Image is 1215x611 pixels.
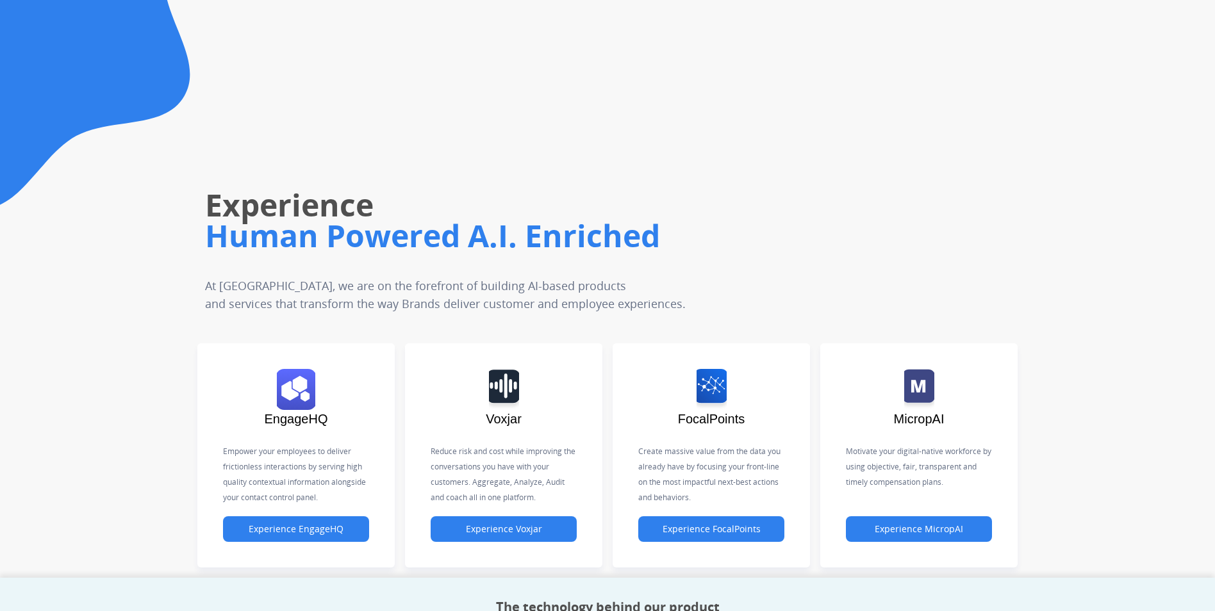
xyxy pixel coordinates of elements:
a: Experience EngageHQ [223,524,369,535]
span: Voxjar [486,412,522,426]
a: Experience Voxjar [431,524,577,535]
span: EngageHQ [265,412,328,426]
p: Empower your employees to deliver frictionless interactions by serving high quality contextual in... [223,444,369,505]
button: Experience MicropAI [846,516,992,542]
img: logo [904,369,934,410]
p: Create massive value from the data you already have by focusing your front-line on the most impac... [638,444,784,505]
span: MicropAI [894,412,945,426]
img: logo [277,369,315,410]
button: Experience FocalPoints [638,516,784,542]
img: logo [697,369,727,410]
img: logo [489,369,519,410]
h1: Human Powered A.I. Enriched [205,215,858,256]
button: Experience EngageHQ [223,516,369,542]
button: Experience Voxjar [431,516,577,542]
h1: Experience [205,184,858,225]
a: Experience MicropAI [846,524,992,535]
p: Motivate your digital-native workforce by using objective, fair, transparent and timely compensat... [846,444,992,490]
a: Experience FocalPoints [638,524,784,535]
p: Reduce risk and cost while improving the conversations you have with your customers. Aggregate, A... [431,444,577,505]
p: At [GEOGRAPHIC_DATA], we are on the forefront of building AI-based products and services that tra... [205,277,776,313]
span: FocalPoints [678,412,745,426]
